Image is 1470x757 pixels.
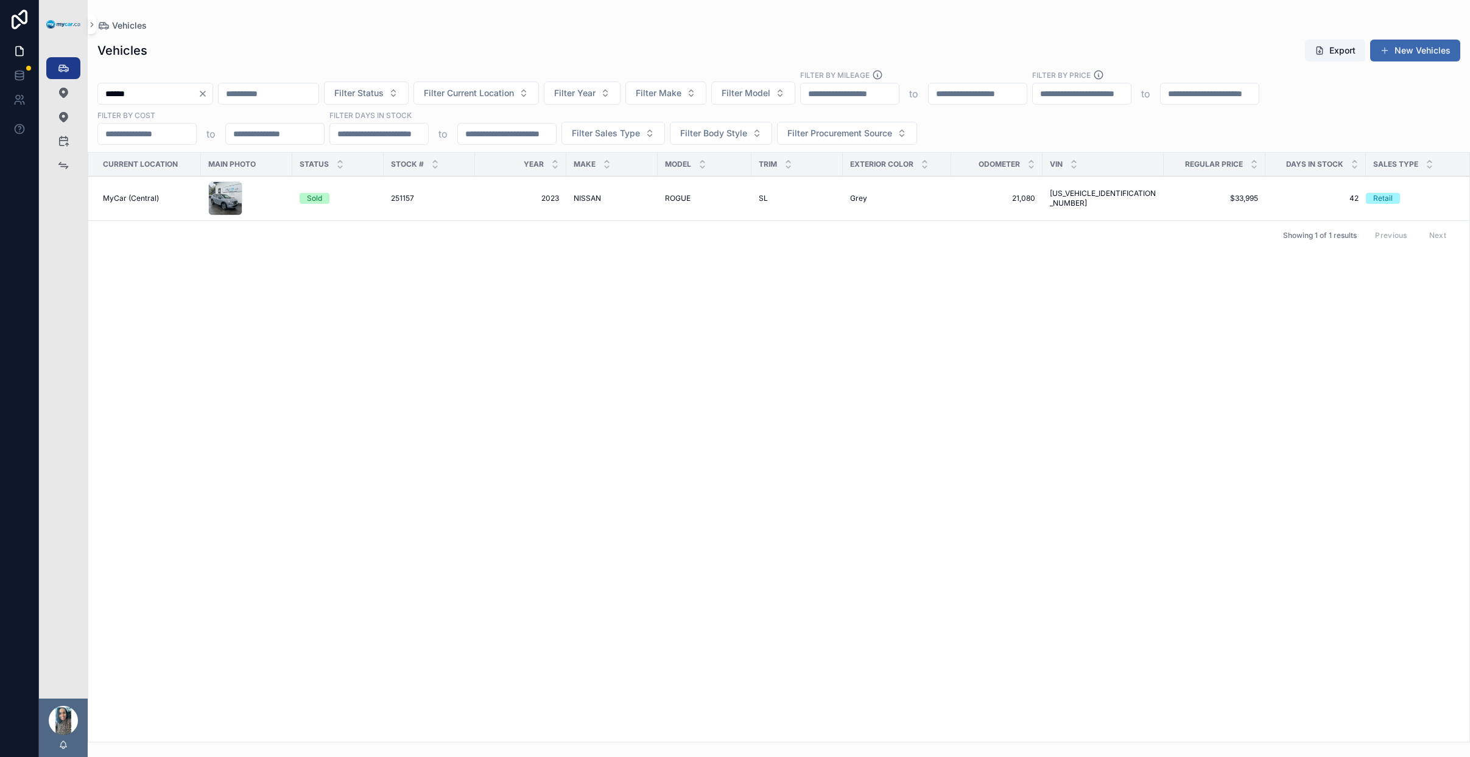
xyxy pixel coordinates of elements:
a: 21,080 [958,194,1035,203]
button: Export [1305,40,1365,61]
a: $33,995 [1171,194,1258,203]
a: 251157 [391,194,468,203]
a: [US_VEHICLE_IDENTIFICATION_NUMBER] [1050,189,1156,208]
a: 42 [1273,194,1359,203]
button: Select Button [413,82,539,105]
span: Filter Status [334,87,384,99]
button: Select Button [777,122,917,145]
button: Select Button [561,122,665,145]
span: Main Photo [208,159,256,169]
button: New Vehicles [1370,40,1460,61]
button: Select Button [711,82,795,105]
img: App logo [46,20,80,29]
span: ROGUE [665,194,691,203]
a: NISSAN [574,194,650,203]
span: SL [759,194,768,203]
span: Status [300,159,329,169]
span: Vehicles [112,19,147,32]
span: Filter Model [722,87,770,99]
p: to [909,86,918,101]
label: Filter By Mileage [800,69,870,80]
a: Grey [850,194,944,203]
button: Select Button [324,82,409,105]
span: NISSAN [574,194,601,203]
button: Select Button [544,82,621,105]
span: Stock # [391,159,424,169]
label: FILTER BY PRICE [1032,69,1091,80]
span: Sales Type [1373,159,1418,169]
span: Grey [850,194,867,203]
span: Regular Price [1185,159,1243,169]
p: to [438,127,448,141]
label: Filter Days In Stock [329,110,412,120]
span: Filter Body Style [680,127,747,139]
span: VIN [1050,159,1063,169]
span: Odometer [979,159,1020,169]
h1: Vehicles [97,42,147,59]
span: Filter Procurement Source [787,127,892,139]
a: Retail [1366,193,1456,204]
span: Year [524,159,544,169]
p: to [1141,86,1150,101]
button: Clear [198,89,213,99]
span: Model [665,159,691,169]
span: Days In Stock [1286,159,1343,169]
span: Make [574,159,596,169]
button: Select Button [670,122,772,145]
a: ROGUE [665,194,744,203]
span: Filter Current Location [424,87,514,99]
div: Sold [307,193,322,204]
span: Trim [759,159,777,169]
a: Sold [300,193,376,204]
a: Vehicles [97,19,147,32]
a: MyCar (Central) [103,194,194,203]
div: Retail [1373,193,1393,204]
span: Current Location [103,159,178,169]
span: MyCar (Central) [103,194,159,203]
a: 2023 [482,194,559,203]
span: Exterior Color [850,159,913,169]
span: Filter Year [554,87,596,99]
span: Filter Sales Type [572,127,640,139]
span: Showing 1 of 1 results [1283,231,1357,240]
label: FILTER BY COST [97,110,155,120]
span: 251157 [391,194,414,203]
div: scrollable content [39,49,88,192]
a: SL [759,194,835,203]
p: to [206,127,216,141]
button: Select Button [625,82,706,105]
span: Filter Make [636,87,681,99]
